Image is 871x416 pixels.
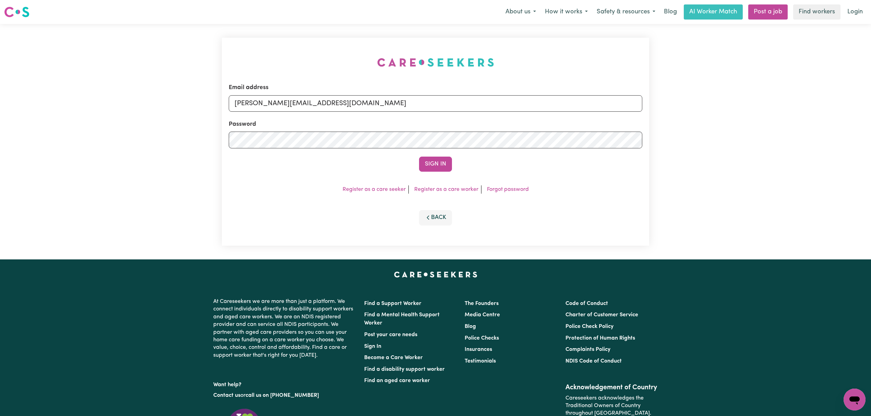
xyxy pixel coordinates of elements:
button: Back [419,210,452,225]
a: Blog [465,324,476,329]
img: Careseekers logo [4,6,29,18]
a: Charter of Customer Service [565,312,638,318]
a: The Founders [465,301,499,306]
a: Find a Support Worker [364,301,421,306]
a: Find a Mental Health Support Worker [364,312,440,326]
button: Sign In [419,157,452,172]
a: Sign In [364,344,381,349]
a: Careseekers logo [4,4,29,20]
button: How it works [540,5,592,19]
label: Email address [229,83,269,92]
button: Safety & resources [592,5,660,19]
a: Code of Conduct [565,301,608,306]
a: NDIS Code of Conduct [565,358,622,364]
a: call us on [PHONE_NUMBER] [246,393,319,398]
p: At Careseekers we are more than just a platform. We connect individuals directly to disability su... [213,295,356,362]
a: Complaints Policy [565,347,610,352]
iframe: Button to launch messaging window, conversation in progress [844,389,866,411]
a: Protection of Human Rights [565,335,635,341]
button: About us [501,5,540,19]
a: Police Checks [465,335,499,341]
a: Insurances [465,347,492,352]
a: AI Worker Match [684,4,743,20]
p: or [213,389,356,402]
a: Forgot password [487,187,529,192]
h2: Acknowledgement of Country [565,383,658,392]
a: Find an aged care worker [364,378,430,383]
a: Find workers [793,4,840,20]
a: Testimonials [465,358,496,364]
a: Media Centre [465,312,500,318]
a: Register as a care worker [414,187,478,192]
a: Contact us [213,393,240,398]
p: Want help? [213,378,356,389]
a: Register as a care seeker [343,187,406,192]
label: Password [229,120,256,129]
a: Post a job [748,4,788,20]
a: Careseekers home page [394,272,477,277]
a: Become a Care Worker [364,355,423,360]
a: Police Check Policy [565,324,613,329]
a: Find a disability support worker [364,367,445,372]
a: Blog [660,4,681,20]
input: Email address [229,95,642,112]
a: Login [843,4,867,20]
a: Post your care needs [364,332,417,338]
